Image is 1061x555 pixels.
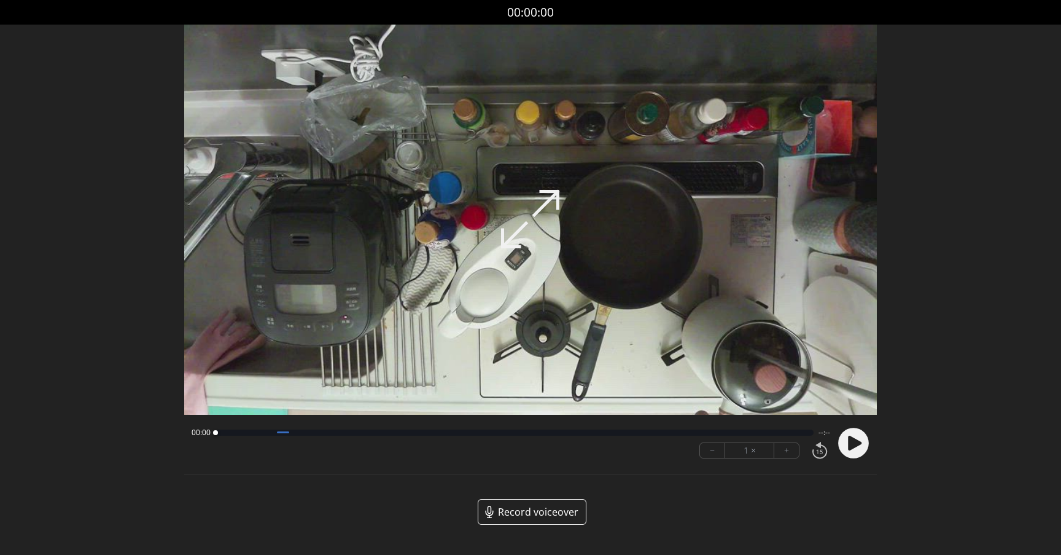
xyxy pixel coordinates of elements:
a: 00:00:00 [507,4,554,22]
a: Record voiceover [478,499,586,525]
span: --:-- [818,428,830,438]
div: 1 × [725,443,774,458]
button: + [774,443,799,458]
button: − [700,443,725,458]
span: Record voiceover [498,505,578,519]
span: 00:00 [192,428,211,438]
